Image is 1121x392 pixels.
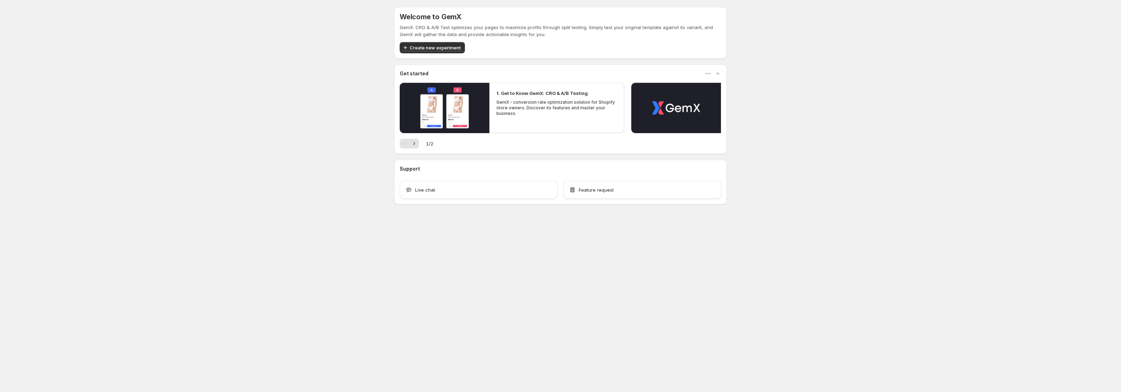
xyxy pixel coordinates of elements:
h3: Support [400,165,420,172]
p: GemX - conversion rate optimization solution for Shopify store owners. Discover its features and ... [496,99,617,116]
button: Next [409,139,419,149]
p: GemX: CRO & A/B Test optimizes your pages to maximize profits through split testing. Simply test ... [400,24,721,38]
span: 1 / 2 [426,140,433,147]
button: Play video [631,83,721,133]
span: Live chat [415,186,435,193]
button: Create new experiment [400,42,465,53]
h2: 1. Get to Know GemX: CRO & A/B Testing [496,90,588,97]
h5: Welcome to GemX [400,13,461,21]
nav: Pagination [400,139,419,149]
span: Feature request [579,186,614,193]
button: Play video [400,83,489,133]
h3: Get started [400,70,428,77]
span: Create new experiment [410,44,461,51]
